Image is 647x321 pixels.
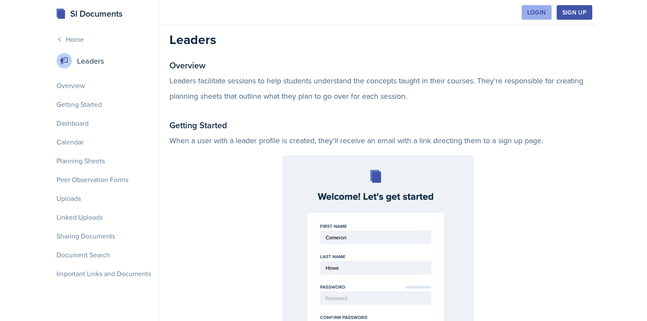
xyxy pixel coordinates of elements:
[56,53,152,68] div: Leaders
[51,265,157,282] div: Important Links and Documents
[522,5,552,20] button: Login
[169,32,587,47] h2: Leaders
[56,227,152,244] a: Sharing Documents
[51,77,157,94] div: Overview
[56,246,152,263] a: Document Search
[51,246,157,263] div: Document Search
[56,96,152,113] a: Getting Started
[51,209,157,226] div: Linked Uploads
[527,9,546,16] div: Login
[56,152,152,169] a: Planning Sheets
[56,171,152,188] a: Peer Observation Forms
[56,190,152,207] a: Uploads
[56,209,152,226] a: Linked Uploads
[56,265,152,282] a: Important Links and Documents
[51,133,157,150] div: Calendar
[51,171,157,188] div: Peer Observation Forms
[169,58,587,73] h2: Overview
[51,96,157,113] div: Getting Started
[169,73,587,104] p: Leaders facilitate sessions to help students understand the concepts taught in their courses. The...
[562,9,587,16] div: Sign Up
[56,133,152,150] a: Calendar
[56,115,152,132] a: Dashboard
[56,34,152,44] a: Home
[169,118,587,133] h2: Getting Started
[557,5,592,20] button: Sign Up
[56,77,152,94] a: Overview
[51,227,157,244] div: Sharing Documents
[51,152,157,169] div: Planning Sheets
[51,115,157,132] div: Dashboard
[169,133,587,148] p: When a user with a leader profile is created, they'll receive an email with a link directing them...
[51,190,157,207] div: Uploads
